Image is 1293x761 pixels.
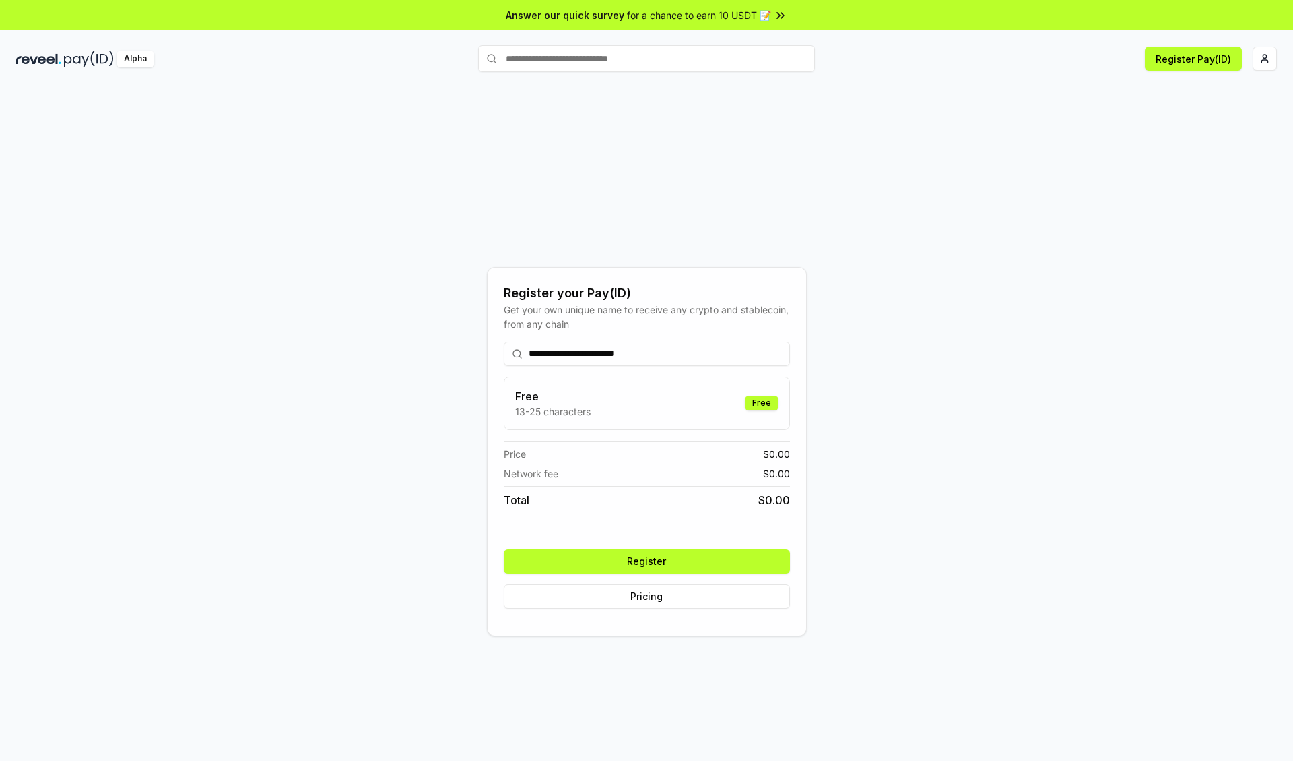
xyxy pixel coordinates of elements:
[1145,47,1242,71] button: Register Pay(ID)
[117,51,154,67] div: Alpha
[745,396,778,410] div: Free
[504,466,558,481] span: Network fee
[504,549,790,574] button: Register
[64,51,114,67] img: pay_id
[504,584,790,609] button: Pricing
[515,388,591,404] h3: Free
[515,404,591,419] p: 13-25 characters
[763,447,790,461] span: $ 0.00
[504,284,790,303] div: Register your Pay(ID)
[763,466,790,481] span: $ 0.00
[504,303,790,331] div: Get your own unique name to receive any crypto and stablecoin, from any chain
[627,8,771,22] span: for a chance to earn 10 USDT 📝
[506,8,624,22] span: Answer our quick survey
[504,492,529,508] span: Total
[16,51,61,67] img: reveel_dark
[758,492,790,508] span: $ 0.00
[504,447,526,461] span: Price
